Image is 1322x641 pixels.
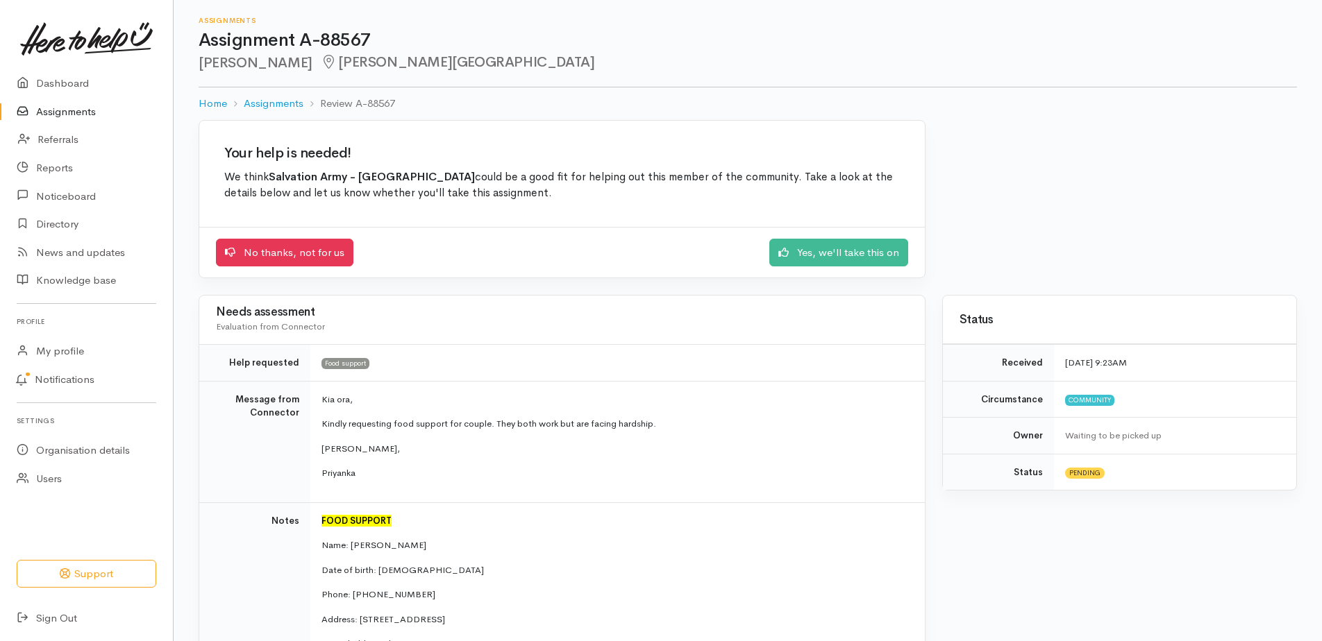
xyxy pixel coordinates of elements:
h6: Settings [17,411,156,430]
li: Review A-88567 [303,96,395,112]
a: No thanks, not for us [216,239,353,267]
h6: Assignments [199,17,1297,24]
p: Priyanka [321,466,908,480]
h1: Assignment A-88567 [199,31,1297,51]
p: Date of birth: [DEMOGRAPHIC_DATA] [321,563,908,577]
span: [PERSON_NAME][GEOGRAPHIC_DATA] [321,53,595,71]
a: Home [199,96,227,112]
a: Assignments [244,96,303,112]
h2: [PERSON_NAME] [199,55,1297,71]
p: Kia ora, [321,393,908,407]
td: Circumstance [943,381,1054,418]
td: Message from Connector [199,381,310,502]
nav: breadcrumb [199,87,1297,120]
b: Salvation Army - [GEOGRAPHIC_DATA] [269,170,475,184]
span: Community [1065,395,1114,406]
button: Support [17,560,156,588]
td: Owner [943,418,1054,454]
font: FOOD SUPPORT [321,515,392,527]
p: Address: [STREET_ADDRESS] [321,613,908,626]
p: We think could be a good fit for helping out this member of the community. Take a look at the det... [224,169,900,202]
h2: Your help is needed! [224,146,900,161]
time: [DATE] 9:23AM [1065,357,1127,368]
p: Phone: [PHONE_NUMBER] [321,588,908,601]
span: Food support [321,358,369,369]
h6: Profile [17,312,156,331]
p: [PERSON_NAME], [321,442,908,456]
p: Name: [PERSON_NAME] [321,538,908,552]
h3: Needs assessment [216,306,908,319]
td: Status [943,454,1054,490]
h3: Status [960,314,1280,327]
span: Evaluation from Connector [216,320,325,332]
div: Waiting to be picked up [1065,429,1280,443]
td: Received [943,345,1054,382]
p: Kindly requesting food support for couple. They both work but are facing hardship. [321,417,908,431]
span: Pending [1065,468,1105,479]
a: Yes, we'll take this on [769,239,908,267]
td: Help requested [199,345,310,382]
